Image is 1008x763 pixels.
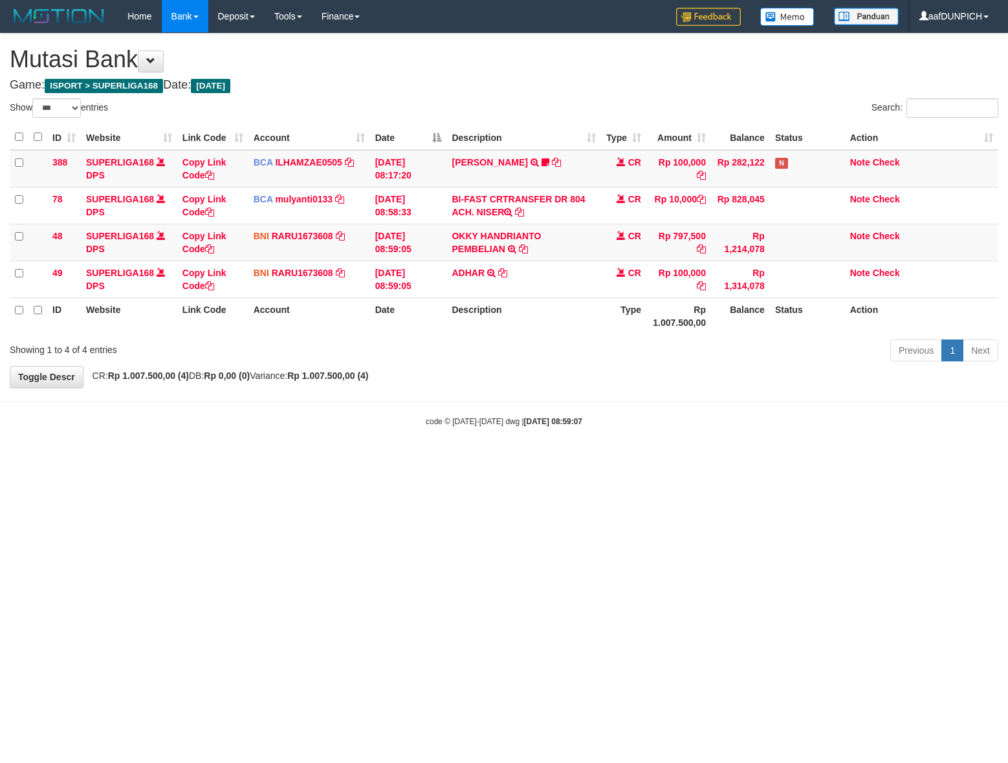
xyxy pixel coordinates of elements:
[370,297,447,334] th: Date
[86,371,369,381] span: CR: DB: Variance:
[10,6,108,26] img: MOTION_logo.png
[646,224,711,261] td: Rp 797,500
[850,268,870,278] a: Note
[81,297,177,334] th: Website
[10,366,83,388] a: Toggle Descr
[52,157,67,167] span: 388
[711,297,770,334] th: Balance
[760,8,815,26] img: Button%20Memo.svg
[10,98,108,118] label: Show entries
[370,261,447,297] td: [DATE] 08:59:05
[52,231,63,241] span: 48
[452,231,541,254] a: OKKY HANDRIANTO PEMBELIAN
[850,157,870,167] a: Note
[628,157,641,167] span: CR
[248,125,370,150] th: Account: activate to sort column ascending
[711,224,770,261] td: Rp 1,214,078
[182,268,226,291] a: Copy Link Code
[86,231,154,241] a: SUPERLIGA168
[446,297,601,334] th: Description
[32,98,81,118] select: Showentries
[890,339,942,361] a: Previous
[86,194,154,204] a: SUPERLIGA168
[272,231,333,241] a: RARU1673608
[850,194,870,204] a: Note
[697,194,706,204] a: Copy Rp 10,000 to clipboard
[254,194,273,204] span: BCA
[941,339,963,361] a: 1
[775,158,788,169] span: Has Note
[873,268,900,278] a: Check
[515,207,524,217] a: Copy BI-FAST CRTRANSFER DR 804 ACH. NISER to clipboard
[272,268,333,278] a: RARU1673608
[770,297,845,334] th: Status
[81,224,177,261] td: DPS
[873,231,900,241] a: Check
[47,125,81,150] th: ID: activate to sort column ascending
[254,231,269,241] span: BNI
[370,224,447,261] td: [DATE] 08:59:05
[646,187,711,224] td: Rp 10,000
[711,125,770,150] th: Balance
[10,47,998,72] h1: Mutasi Bank
[287,371,368,381] strong: Rp 1.007.500,00 (4)
[601,125,646,150] th: Type: activate to sort column ascending
[177,297,248,334] th: Link Code
[646,125,711,150] th: Amount: activate to sort column ascending
[646,150,711,188] td: Rp 100,000
[254,157,273,167] span: BCA
[177,125,248,150] th: Link Code: activate to sort column ascending
[834,8,899,25] img: panduan.png
[45,79,163,93] span: ISPORT > SUPERLIGA168
[52,268,63,278] span: 49
[873,194,900,204] a: Check
[336,268,345,278] a: Copy RARU1673608 to clipboard
[336,231,345,241] a: Copy RARU1673608 to clipboard
[86,268,154,278] a: SUPERLIGA168
[446,125,601,150] th: Description: activate to sort column ascending
[519,244,528,254] a: Copy OKKY HANDRIANTO PEMBELIAN to clipboard
[248,297,370,334] th: Account
[182,194,226,217] a: Copy Link Code
[81,150,177,188] td: DPS
[601,297,646,334] th: Type
[646,261,711,297] td: Rp 100,000
[697,281,706,291] a: Copy Rp 100,000 to clipboard
[335,194,344,204] a: Copy mulyanti0133 to clipboard
[963,339,998,361] a: Next
[191,79,230,93] span: [DATE]
[275,194,333,204] a: mulyanti0133
[182,157,226,180] a: Copy Link Code
[628,231,641,241] span: CR
[711,187,770,224] td: Rp 828,045
[697,244,706,254] a: Copy Rp 797,500 to clipboard
[275,157,342,167] a: ILHAMZAE0505
[254,268,269,278] span: BNI
[345,157,354,167] a: Copy ILHAMZAE0505 to clipboard
[628,268,641,278] span: CR
[552,157,561,167] a: Copy NANA SUDIARNA to clipboard
[47,297,81,334] th: ID
[711,261,770,297] td: Rp 1,314,078
[845,297,998,334] th: Action
[845,125,998,150] th: Action: activate to sort column ascending
[10,338,410,356] div: Showing 1 to 4 of 4 entries
[81,261,177,297] td: DPS
[204,371,250,381] strong: Rp 0,00 (0)
[871,98,998,118] label: Search:
[10,79,998,92] h4: Game: Date:
[52,194,63,204] span: 78
[646,297,711,334] th: Rp 1.007.500,00
[906,98,998,118] input: Search:
[498,268,507,278] a: Copy ADHAR to clipboard
[370,187,447,224] td: [DATE] 08:58:33
[446,187,601,224] td: BI-FAST CRTRANSFER DR 804 ACH. NISER
[81,125,177,150] th: Website: activate to sort column ascending
[711,150,770,188] td: Rp 282,122
[697,170,706,180] a: Copy Rp 100,000 to clipboard
[524,417,582,426] strong: [DATE] 08:59:07
[81,187,177,224] td: DPS
[370,125,447,150] th: Date: activate to sort column descending
[452,157,527,167] a: [PERSON_NAME]
[628,194,641,204] span: CR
